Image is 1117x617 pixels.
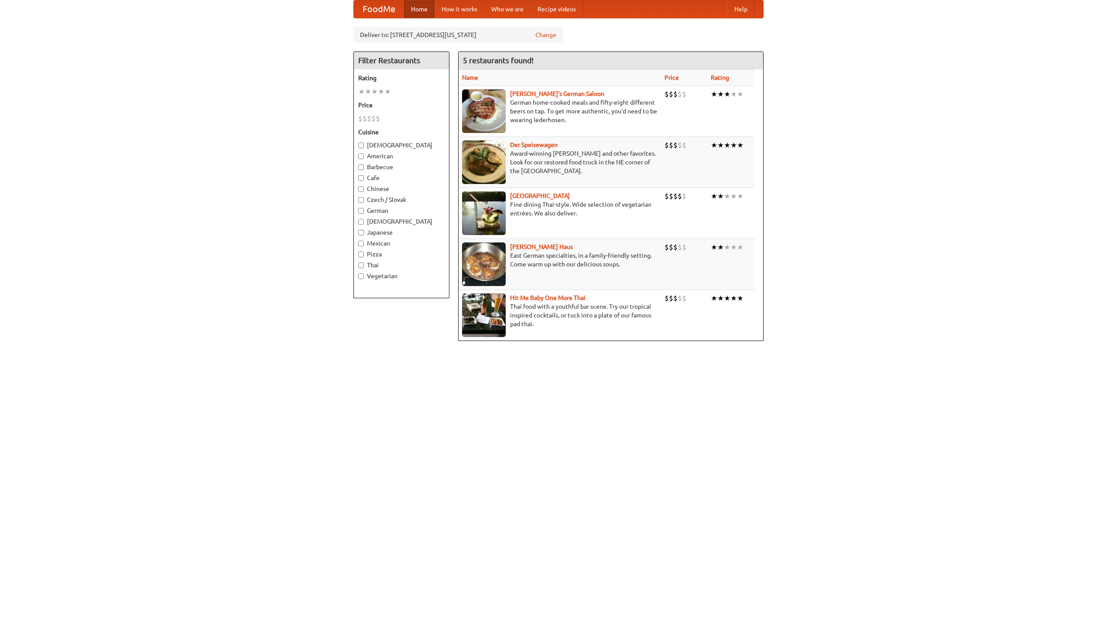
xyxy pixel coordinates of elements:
p: Award-winning [PERSON_NAME] and other favorites. Look for our restored food truck in the NE corne... [462,149,658,175]
label: Mexican [358,239,445,248]
li: ★ [717,191,724,201]
li: ★ [711,89,717,99]
li: ★ [711,191,717,201]
label: Thai [358,261,445,269]
div: Deliver to: [STREET_ADDRESS][US_STATE] [353,27,563,43]
li: $ [669,242,673,252]
h5: Rating [358,74,445,82]
label: American [358,152,445,160]
li: $ [669,140,673,150]
li: ★ [730,242,737,252]
img: esthers.jpg [462,89,506,133]
li: ★ [737,242,744,252]
input: Chinese [358,186,364,192]
input: Barbecue [358,164,364,170]
li: $ [669,191,673,201]
input: Japanese [358,230,364,235]
li: $ [678,242,682,252]
li: ★ [384,87,391,96]
input: Thai [358,262,364,268]
li: ★ [730,89,737,99]
li: ★ [365,87,371,96]
li: $ [682,191,686,201]
li: ★ [724,242,730,252]
li: ★ [711,293,717,303]
li: $ [678,140,682,150]
li: $ [376,114,380,123]
label: German [358,206,445,215]
input: Vegetarian [358,273,364,279]
li: $ [673,242,678,252]
input: German [358,208,364,214]
input: Cafe [358,175,364,181]
a: How it works [435,0,484,18]
li: $ [682,293,686,303]
img: speisewagen.jpg [462,140,506,184]
label: Vegetarian [358,272,445,280]
li: $ [665,89,669,99]
li: ★ [717,293,724,303]
li: $ [678,191,682,201]
li: ★ [717,89,724,99]
p: Thai food with a youthful bar scene. Try our tropical inspired cocktails, or tuck into a plate of... [462,302,658,328]
li: ★ [358,87,365,96]
li: $ [673,140,678,150]
input: Czech / Slovak [358,197,364,203]
label: Cafe [358,174,445,182]
label: Czech / Slovak [358,195,445,204]
li: $ [682,140,686,150]
label: Chinese [358,184,445,193]
label: Pizza [358,250,445,259]
a: [GEOGRAPHIC_DATA] [510,192,570,199]
li: ★ [730,293,737,303]
li: ★ [717,140,724,150]
a: [PERSON_NAME] Haus [510,243,573,250]
a: Recipe videos [531,0,583,18]
li: $ [665,191,669,201]
li: $ [673,191,678,201]
li: ★ [711,140,717,150]
li: ★ [737,89,744,99]
li: ★ [378,87,384,96]
a: Price [665,74,679,81]
li: $ [665,293,669,303]
li: $ [682,242,686,252]
li: ★ [717,242,724,252]
label: Barbecue [358,163,445,171]
h5: Cuisine [358,128,445,136]
a: Der Speisewagen [510,141,558,148]
a: Who we are [484,0,531,18]
label: [DEMOGRAPHIC_DATA] [358,141,445,150]
a: Help [727,0,754,18]
li: ★ [724,140,730,150]
input: [DEMOGRAPHIC_DATA] [358,143,364,148]
img: kohlhaus.jpg [462,242,506,286]
a: Hit Me Baby One More Thai [510,294,586,301]
li: ★ [737,191,744,201]
a: Change [535,31,556,39]
li: ★ [737,293,744,303]
li: ★ [711,242,717,252]
li: $ [669,89,673,99]
li: ★ [730,140,737,150]
li: ★ [737,140,744,150]
li: $ [363,114,367,123]
p: German home-cooked meals and fifty-eight different beers on tap. To get more authentic, you'd nee... [462,98,658,124]
a: Rating [711,74,729,81]
li: $ [665,140,669,150]
a: [PERSON_NAME]'s German Saloon [510,90,604,97]
li: $ [371,114,376,123]
input: American [358,153,364,159]
li: ★ [724,89,730,99]
input: Pizza [358,252,364,257]
li: $ [678,89,682,99]
li: $ [682,89,686,99]
p: East German specialties, in a family-friendly setting. Come warm up with our delicious soups. [462,251,658,269]
p: Fine dining Thai-style. Wide selection of vegetarian entrées. We also deliver. [462,200,658,218]
li: ★ [730,191,737,201]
